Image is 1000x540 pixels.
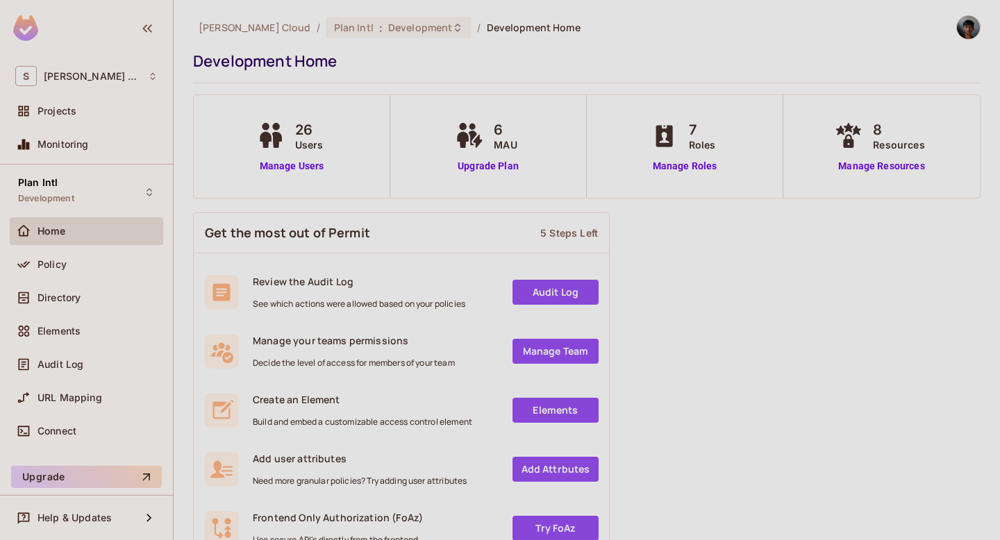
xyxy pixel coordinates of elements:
[512,398,599,423] a: Elements
[452,159,524,174] a: Upgrade Plan
[253,275,465,288] span: Review the Audit Log
[494,119,517,140] span: 6
[873,119,924,140] span: 8
[205,224,370,242] span: Get the most out of Permit
[37,326,81,337] span: Elements
[540,226,598,239] div: 5 Steps Left
[334,21,374,34] span: Plan Intl
[378,22,383,33] span: :
[317,21,320,34] li: /
[253,159,331,174] a: Manage Users
[253,357,455,369] span: Decide the level of access for members of your team
[13,15,38,41] img: SReyMgAAAABJRU5ErkJggg==
[957,16,980,39] img: Wanfah Diva
[37,139,89,150] span: Monitoring
[37,106,76,117] span: Projects
[253,511,423,524] span: Frontend Only Authorization (FoAz)
[253,416,472,428] span: Build and embed a customizable access control element
[487,21,581,34] span: Development Home
[44,71,141,82] span: Workspace: Sawala Cloud
[193,51,974,71] div: Development Home
[15,66,37,86] span: S
[199,21,311,34] span: the active workspace
[647,159,723,174] a: Manage Roles
[494,137,517,152] span: MAU
[512,457,599,482] a: Add Attrbutes
[512,339,599,364] a: Manage Team
[831,159,931,174] a: Manage Resources
[18,177,58,188] span: Plan Intl
[37,359,83,370] span: Audit Log
[37,392,102,403] span: URL Mapping
[37,259,67,270] span: Policy
[477,21,481,34] li: /
[37,425,76,437] span: Connect
[295,137,324,152] span: Users
[295,119,324,140] span: 26
[388,21,452,34] span: Development
[253,393,472,406] span: Create an Element
[37,292,81,303] span: Directory
[37,512,112,523] span: Help & Updates
[11,466,162,488] button: Upgrade
[253,298,465,310] span: See which actions were allowed based on your policies
[253,475,467,487] span: Need more granular policies? Try adding user attributes
[512,280,599,305] a: Audit Log
[689,119,716,140] span: 7
[689,137,716,152] span: Roles
[18,193,74,204] span: Development
[253,452,467,465] span: Add user attributes
[253,334,455,347] span: Manage your teams permissions
[873,137,924,152] span: Resources
[37,226,66,237] span: Home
